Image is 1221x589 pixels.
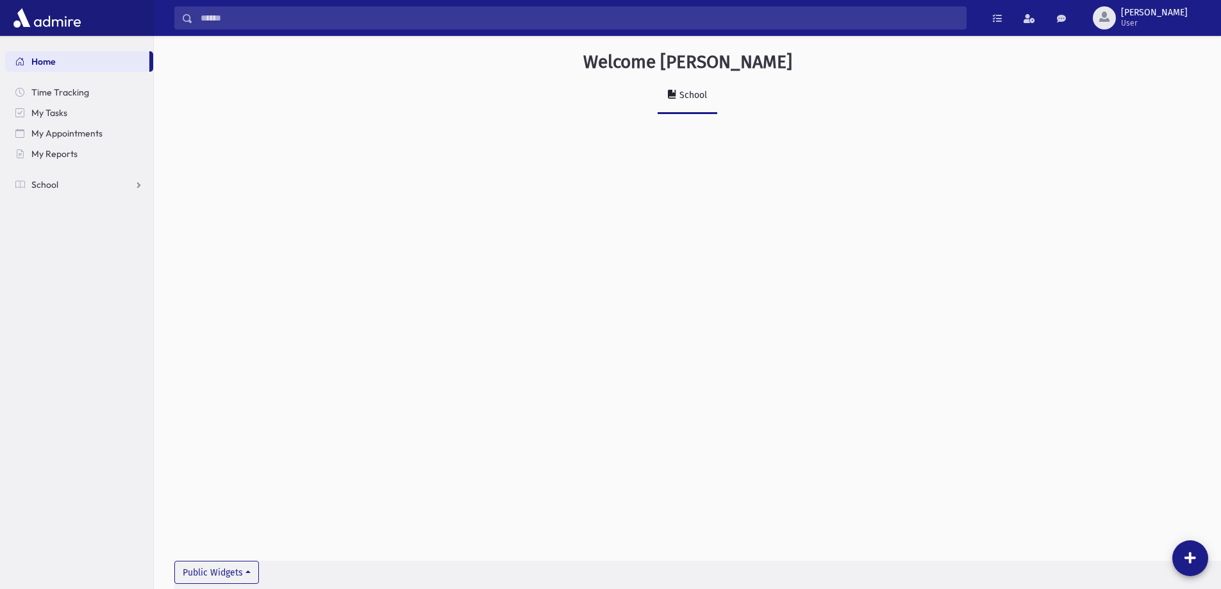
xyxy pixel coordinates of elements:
a: School [658,78,717,114]
img: AdmirePro [10,5,84,31]
span: User [1121,18,1188,28]
span: My Reports [31,148,78,160]
div: School [677,90,707,101]
a: Home [5,51,149,72]
h3: Welcome [PERSON_NAME] [583,51,792,73]
span: [PERSON_NAME] [1121,8,1188,18]
a: School [5,174,153,195]
input: Search [193,6,966,29]
span: My Appointments [31,128,103,139]
a: My Reports [5,144,153,164]
a: Time Tracking [5,82,153,103]
span: My Tasks [31,107,67,119]
span: Time Tracking [31,87,89,98]
span: Home [31,56,56,67]
a: My Appointments [5,123,153,144]
a: My Tasks [5,103,153,123]
span: School [31,179,58,190]
button: Public Widgets [174,561,259,584]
